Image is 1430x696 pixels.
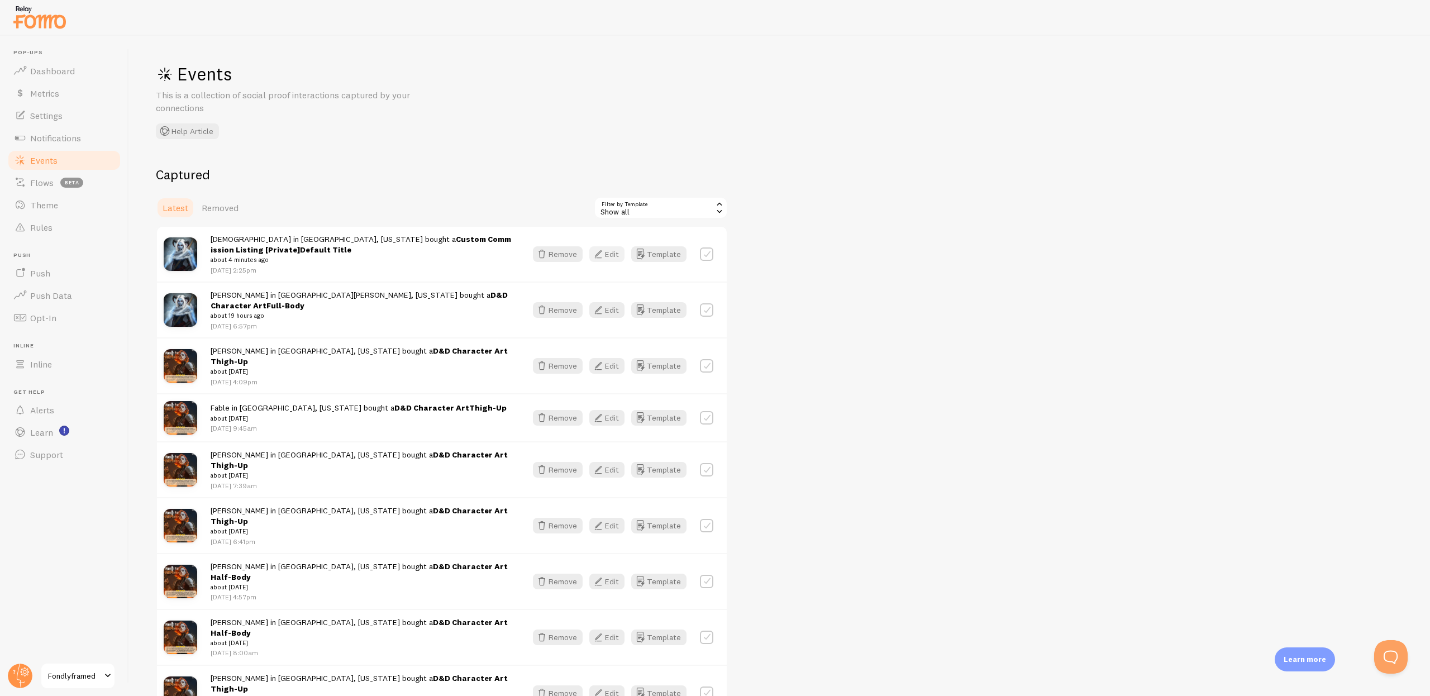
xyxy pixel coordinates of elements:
[211,506,508,526] strong: Thigh-Up
[30,155,58,166] span: Events
[7,262,122,284] a: Push
[589,574,625,589] button: Edit
[589,518,625,533] button: Edit
[7,284,122,307] a: Push Data
[211,592,513,602] p: [DATE] 4:57pm
[533,302,583,318] button: Remove
[30,290,72,301] span: Push Data
[533,462,583,478] button: Remove
[589,462,625,478] button: Edit
[211,346,508,366] strong: Thigh-Up
[589,246,631,262] a: Edit
[12,3,68,31] img: fomo-relay-logo-orange.svg
[156,166,728,183] h2: Captured
[631,246,687,262] button: Template
[533,246,583,262] button: Remove
[211,450,508,470] strong: Thigh-Up
[533,630,583,645] button: Remove
[211,673,508,694] strong: Thigh-Up
[631,358,687,374] button: Template
[59,426,69,436] svg: <p>Watch New Feature Tutorials!</p>
[13,389,122,396] span: Get Help
[211,561,513,593] span: [PERSON_NAME] in [GEOGRAPHIC_DATA], [US_STATE] bought a
[211,403,507,423] span: Fable in [GEOGRAPHIC_DATA], [US_STATE] bought a
[631,462,687,478] button: Template
[394,403,507,413] strong: Thigh-Up
[211,506,513,537] span: [PERSON_NAME] in [GEOGRAPHIC_DATA], [US_STATE] bought a
[7,82,122,104] a: Metrics
[211,638,513,648] small: about [DATE]
[156,197,195,219] a: Latest
[631,630,687,645] button: Template
[7,421,122,444] a: Learn
[211,470,513,480] small: about [DATE]
[13,252,122,259] span: Push
[433,506,508,516] a: D&D Character Art
[164,509,197,542] img: First_Timer_FF_eef16fef-b6b9-48c6-b3c0-a2a8012b779c.webp
[7,171,122,194] a: Flows beta
[211,290,513,321] span: [PERSON_NAME] in [GEOGRAPHIC_DATA][PERSON_NAME], [US_STATE] bought a
[211,321,513,331] p: [DATE] 6:57pm
[211,255,513,265] small: about 4 minutes ago
[589,462,631,478] a: Edit
[1374,640,1408,674] iframe: Help Scout Beacon - Open
[211,265,513,275] p: [DATE] 2:25pm
[211,617,513,649] span: [PERSON_NAME] in [GEOGRAPHIC_DATA], [US_STATE] bought a
[30,222,53,233] span: Rules
[164,401,197,435] img: First_Timer_FF_eef16fef-b6b9-48c6-b3c0-a2a8012b779c.webp
[30,110,63,121] span: Settings
[163,202,188,213] span: Latest
[7,194,122,216] a: Theme
[433,673,508,683] a: D&D Character Art
[1284,654,1326,665] p: Learn more
[211,366,513,376] small: about [DATE]
[7,60,122,82] a: Dashboard
[631,302,687,318] button: Template
[156,63,491,85] h1: Events
[211,582,513,592] small: about [DATE]
[589,518,631,533] a: Edit
[211,648,513,657] p: [DATE] 8:00am
[7,307,122,329] a: Opt-In
[589,410,631,426] a: Edit
[7,399,122,421] a: Alerts
[156,123,219,139] button: Help Article
[211,561,508,582] strong: Half-Body
[631,518,687,533] button: Template
[211,423,507,433] p: [DATE] 9:45am
[211,346,513,377] span: [PERSON_NAME] in [GEOGRAPHIC_DATA], [US_STATE] bought a
[589,358,631,374] a: Edit
[589,574,631,589] a: Edit
[164,237,197,271] img: FF_Sample_15.webp
[30,88,59,99] span: Metrics
[30,199,58,211] span: Theme
[211,617,508,638] strong: Half-Body
[30,404,54,416] span: Alerts
[30,427,53,438] span: Learn
[13,342,122,350] span: Inline
[7,149,122,171] a: Events
[211,311,513,321] small: about 19 hours ago
[156,89,424,115] p: This is a collection of social proof interactions captured by your connections
[589,302,625,318] button: Edit
[433,617,508,627] a: D&D Character Art
[195,197,245,219] a: Removed
[589,246,625,262] button: Edit
[164,453,197,487] img: First_Timer_FF_eef16fef-b6b9-48c6-b3c0-a2a8012b779c.webp
[7,353,122,375] a: Inline
[631,410,687,426] button: Template
[7,127,122,149] a: Notifications
[30,312,56,323] span: Opt-In
[164,565,197,598] img: First_Timer_FF_eef16fef-b6b9-48c6-b3c0-a2a8012b779c.webp
[394,403,469,413] a: D&D Character Art
[7,104,122,127] a: Settings
[631,574,687,589] button: Template
[202,202,239,213] span: Removed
